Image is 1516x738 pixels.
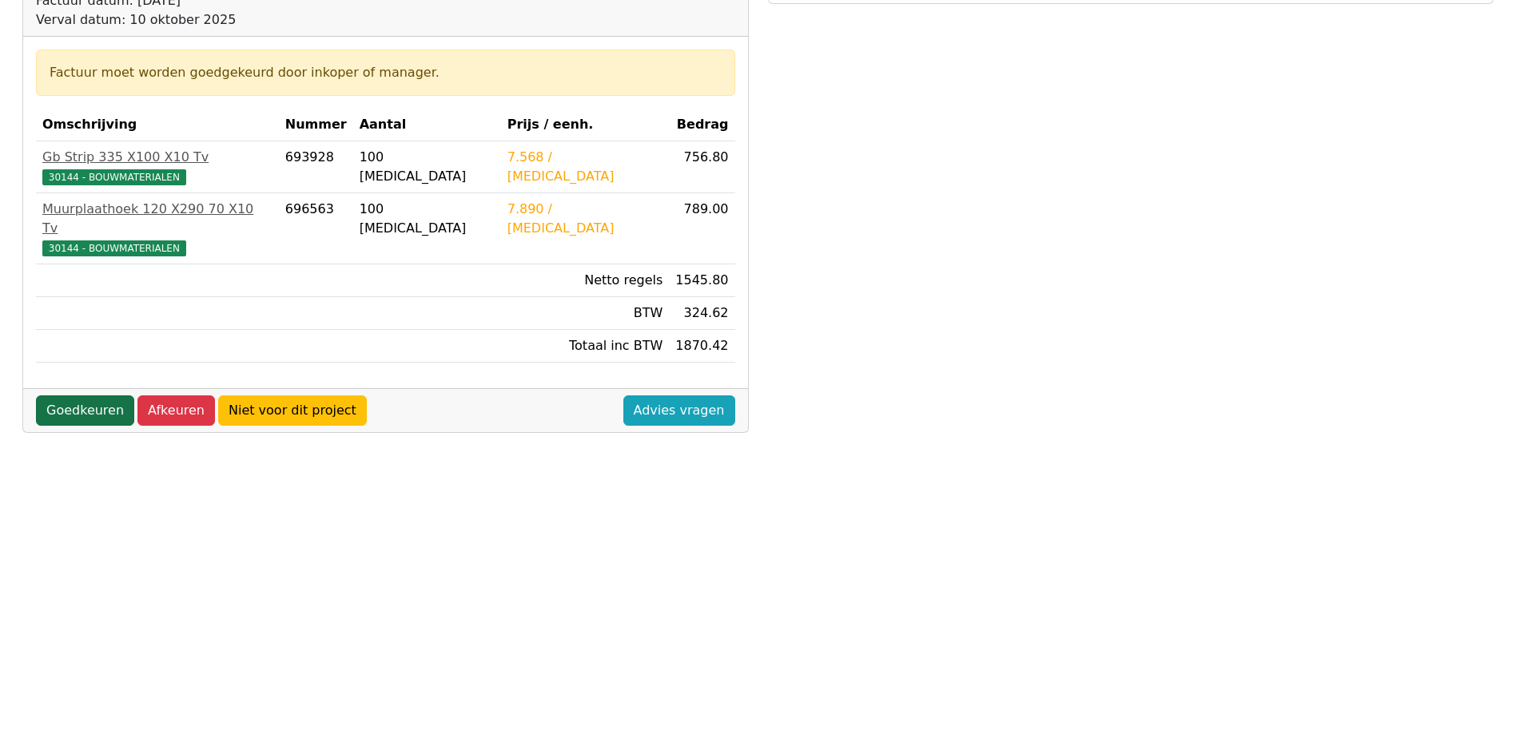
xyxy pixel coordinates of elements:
div: Verval datum: 10 oktober 2025 [36,10,248,30]
a: Afkeuren [137,395,215,426]
div: Gb Strip 335 X100 X10 Tv [42,148,273,167]
td: BTW [501,297,670,330]
td: 324.62 [669,297,734,330]
div: Factuur moet worden goedgekeurd door inkoper of manager. [50,63,722,82]
td: Netto regels [501,264,670,297]
td: 693928 [279,141,353,193]
span: 30144 - BOUWMATERIALEN [42,169,186,185]
div: Muurplaathoek 120 X290 70 X10 Tv [42,200,273,238]
a: Goedkeuren [36,395,134,426]
th: Prijs / eenh. [501,109,670,141]
th: Nummer [279,109,353,141]
td: 1870.42 [669,330,734,363]
td: 696563 [279,193,353,264]
td: 756.80 [669,141,734,193]
a: Muurplaathoek 120 X290 70 X10 Tv30144 - BOUWMATERIALEN [42,200,273,257]
a: Niet voor dit project [218,395,367,426]
th: Aantal [353,109,501,141]
th: Omschrijving [36,109,279,141]
div: 7.890 / [MEDICAL_DATA] [507,200,663,238]
td: 789.00 [669,193,734,264]
span: 30144 - BOUWMATERIALEN [42,240,186,256]
td: Totaal inc BTW [501,330,670,363]
a: Advies vragen [623,395,735,426]
th: Bedrag [669,109,734,141]
td: 1545.80 [669,264,734,297]
a: Gb Strip 335 X100 X10 Tv30144 - BOUWMATERIALEN [42,148,273,186]
div: 7.568 / [MEDICAL_DATA] [507,148,663,186]
div: 100 [MEDICAL_DATA] [360,148,495,186]
div: 100 [MEDICAL_DATA] [360,200,495,238]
